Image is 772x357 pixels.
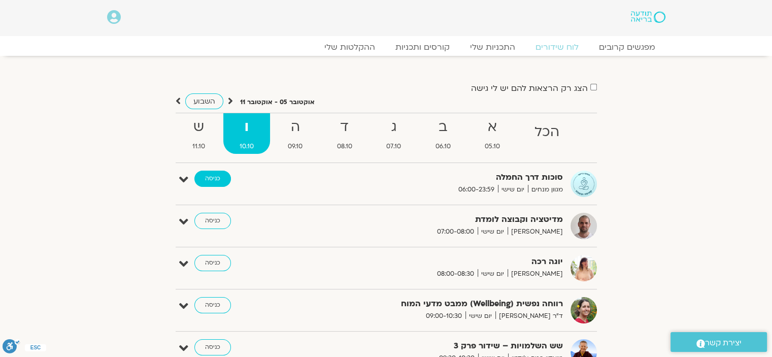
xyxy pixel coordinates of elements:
span: 10.10 [223,141,270,152]
span: יום שישי [465,311,495,321]
a: הכל [518,113,576,154]
strong: ד [321,116,368,139]
span: [PERSON_NAME] [508,269,563,279]
span: יום שישי [478,269,508,279]
span: השבוע [193,96,215,106]
a: מפגשים קרובים [589,42,665,52]
strong: ה [272,116,319,139]
strong: יוגה רכה [314,255,563,269]
strong: ג [371,116,418,139]
a: ה09.10 [272,113,319,154]
nav: Menu [107,42,665,52]
span: יום שישי [478,226,508,237]
strong: מדיטציה וקבוצה לומדת [314,213,563,226]
a: קורסים ותכניות [385,42,460,52]
a: ג07.10 [371,113,418,154]
a: ב06.10 [419,113,467,154]
a: ההקלטות שלי [314,42,385,52]
span: 08:00-08:30 [433,269,478,279]
strong: רווחה נפשית (Wellbeing) ממבט מדעי המוח [314,297,563,311]
a: כניסה [194,171,231,187]
a: ו10.10 [223,113,270,154]
span: 09.10 [272,141,319,152]
span: יצירת קשר [705,336,742,350]
span: [PERSON_NAME] [508,226,563,237]
label: הצג רק הרצאות להם יש לי גישה [471,84,588,93]
strong: סוכות דרך החמלה [314,171,563,184]
span: 07.10 [371,141,418,152]
span: מגוון מנחים [528,184,563,195]
strong: א [469,116,517,139]
span: 05.10 [469,141,517,152]
a: לוח שידורים [525,42,589,52]
a: השבוע [185,93,223,109]
span: 09:00-10:30 [422,311,465,321]
a: יצירת קשר [670,332,767,352]
a: כניסה [194,255,231,271]
strong: ש [177,116,222,139]
span: 07:00-08:00 [433,226,478,237]
a: כניסה [194,339,231,355]
strong: ו [223,116,270,139]
a: כניסה [194,297,231,313]
strong: שש השלמויות – שידור פרק 3 [314,339,563,353]
a: התכניות שלי [460,42,525,52]
a: ש11.10 [177,113,222,154]
span: 06.10 [419,141,467,152]
span: 08.10 [321,141,368,152]
span: יום שישי [498,184,528,195]
span: 06:00-23:59 [455,184,498,195]
strong: הכל [518,121,576,144]
span: ד"ר [PERSON_NAME] [495,311,563,321]
a: א05.10 [469,113,517,154]
a: כניסה [194,213,231,229]
p: אוקטובר 05 - אוקטובר 11 [240,97,315,108]
span: 11.10 [177,141,222,152]
strong: ב [419,116,467,139]
a: ד08.10 [321,113,368,154]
